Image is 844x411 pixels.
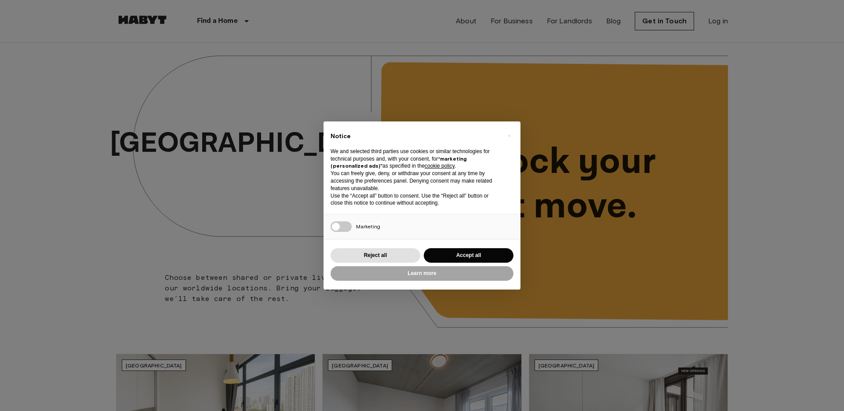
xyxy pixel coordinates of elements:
p: Use the “Accept all” button to consent. Use the “Reject all” button or close this notice to conti... [331,192,499,207]
span: Marketing [356,223,380,230]
button: Reject all [331,248,420,263]
p: You can freely give, deny, or withdraw your consent at any time by accessing the preferences pane... [331,170,499,192]
button: Close this notice [502,128,516,143]
button: Accept all [424,248,513,263]
h2: Notice [331,132,499,141]
span: × [508,130,511,141]
p: We and selected third parties use cookies or similar technologies for technical purposes and, wit... [331,148,499,170]
button: Learn more [331,266,513,281]
a: cookie policy [425,163,455,169]
strong: “marketing (personalized ads)” [331,155,467,169]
